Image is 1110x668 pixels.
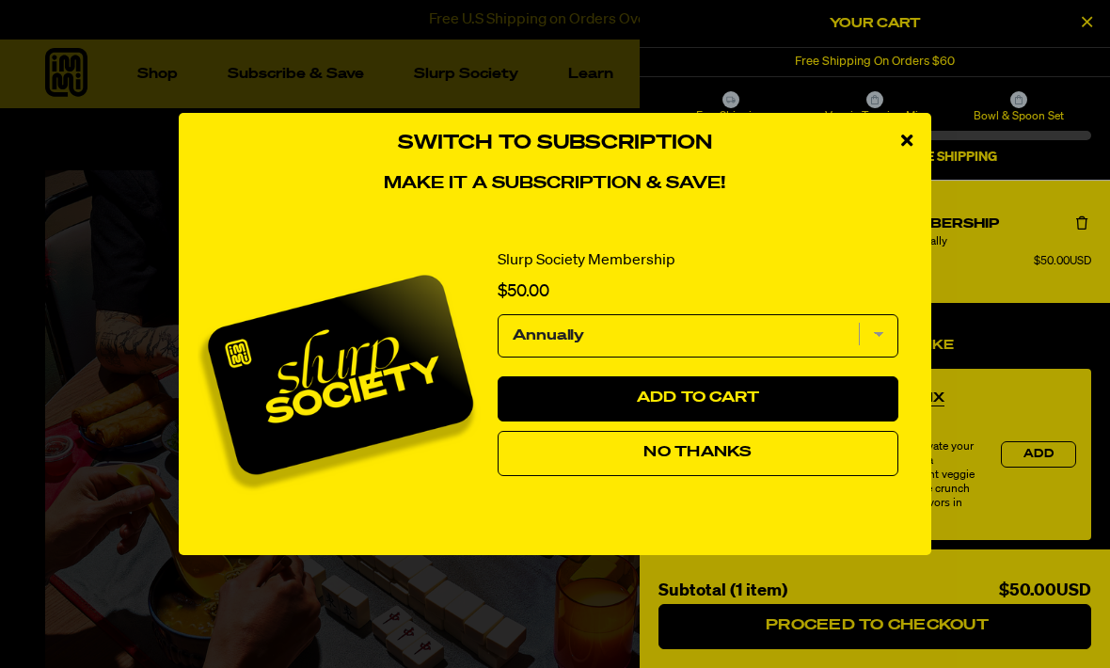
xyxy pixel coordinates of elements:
[198,174,912,195] h4: Make it a subscription & save!
[643,445,752,460] span: No Thanks
[198,214,912,536] div: Switch to Subscription
[198,232,484,517] img: View Slurp Society Membership
[637,390,760,406] span: Add to Cart
[198,214,912,536] div: 1 of 1
[498,431,898,476] button: No Thanks
[198,132,912,155] h3: Switch to Subscription
[882,113,931,169] div: close modal
[498,283,549,300] span: $50.00
[498,251,675,270] a: Slurp Society Membership
[498,314,898,358] select: subscription frequency
[498,376,898,421] button: Add to Cart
